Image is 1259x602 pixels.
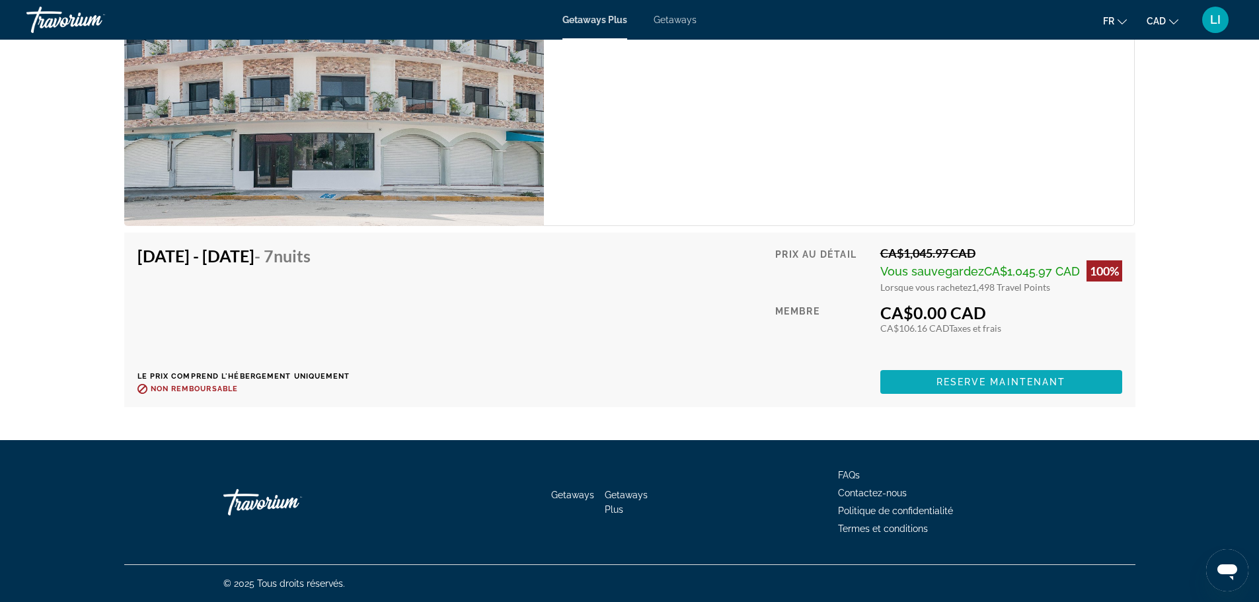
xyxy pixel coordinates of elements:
[274,246,311,266] span: nuits
[775,246,870,293] div: Prix au détail
[654,15,697,25] a: Getaways
[1147,11,1178,30] button: Change currency
[562,15,627,25] a: Getaways Plus
[1198,6,1233,34] button: User Menu
[137,246,340,266] h4: [DATE] - [DATE]
[1206,549,1248,591] iframe: Bouton de lancement de la fenêtre de messagerie
[223,482,356,522] a: Go Home
[972,282,1050,293] span: 1,498 Travel Points
[880,264,984,278] span: Vous sauvegardez
[1103,16,1114,26] span: fr
[838,506,953,516] a: Politique de confidentialité
[1210,13,1221,26] span: LI
[880,370,1122,394] button: Reserve maintenant
[551,490,594,500] a: Getaways
[880,322,1122,334] div: CA$106.16 CAD
[838,523,928,534] a: Termes et conditions
[838,470,860,480] a: FAQs
[605,490,648,515] a: Getaways Plus
[880,246,1122,260] div: CA$1,045.97 CAD
[1103,11,1127,30] button: Change language
[223,578,345,589] span: © 2025 Tous droits réservés.
[880,282,972,293] span: Lorsque vous rachetez
[880,303,1122,322] div: CA$0.00 CAD
[949,322,1001,334] span: Taxes et frais
[151,385,239,393] span: Non remboursable
[936,377,1066,387] span: Reserve maintenant
[1087,260,1122,282] div: 100%
[775,303,870,360] div: Membre
[838,488,907,498] a: Contactez-nous
[1147,16,1166,26] span: CAD
[26,3,159,37] a: Travorium
[254,246,311,266] span: - 7
[137,372,350,381] p: Le prix comprend l'hébergement uniquement
[984,264,1080,278] span: CA$1,045.97 CAD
